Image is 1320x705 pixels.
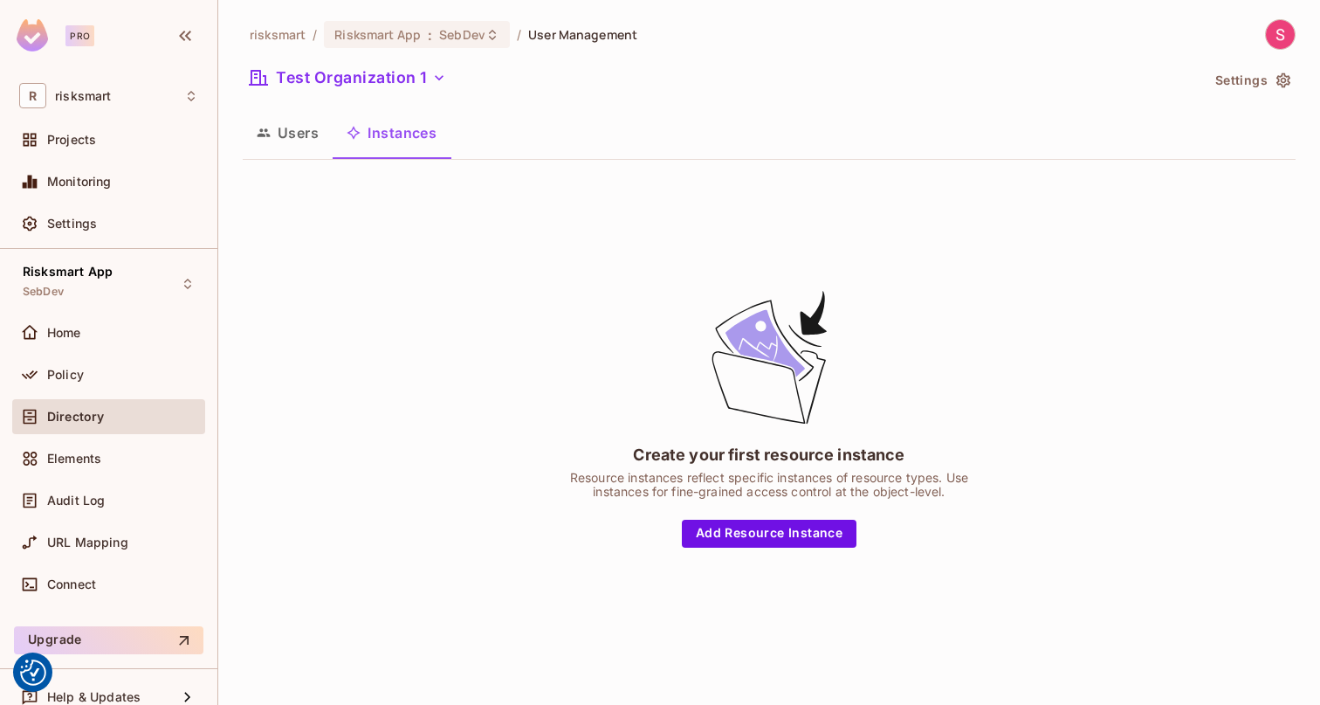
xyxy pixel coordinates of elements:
span: SebDev [23,285,64,299]
img: SReyMgAAAABJRU5ErkJggg== [17,19,48,52]
span: : [427,28,433,42]
button: Consent Preferences [20,660,46,686]
span: Policy [47,368,84,382]
span: Risksmart App [334,26,421,43]
span: URL Mapping [47,536,128,549]
span: Elements [47,452,101,466]
div: Create your first resource instance [633,444,904,466]
div: Resource instances reflect specific instances of resource types. Use instances for fine-grained a... [551,471,987,499]
span: Risksmart App [23,265,113,279]
span: User Management [528,26,637,43]
button: Users [243,111,333,155]
li: / [517,26,521,43]
span: Help & Updates [47,690,141,704]
span: Monitoring [47,175,112,189]
button: Upgrade [14,626,203,654]
span: Projects [47,133,96,147]
span: Connect [47,577,96,591]
span: the active workspace [250,26,306,43]
span: Directory [47,410,104,424]
span: R [19,83,46,108]
span: Settings [47,217,97,231]
li: / [313,26,317,43]
span: Home [47,326,81,340]
button: Settings [1208,66,1296,94]
img: Seb Jones [1266,20,1295,49]
div: Pro [65,25,94,46]
button: Add Resource Instance [682,520,856,548]
button: Instances [333,111,450,155]
span: Workspace: risksmart [55,89,111,103]
span: Audit Log [47,494,105,508]
span: SebDev [439,26,485,43]
button: Test Organization 1 [243,64,453,92]
img: Revisit consent button [20,660,46,686]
